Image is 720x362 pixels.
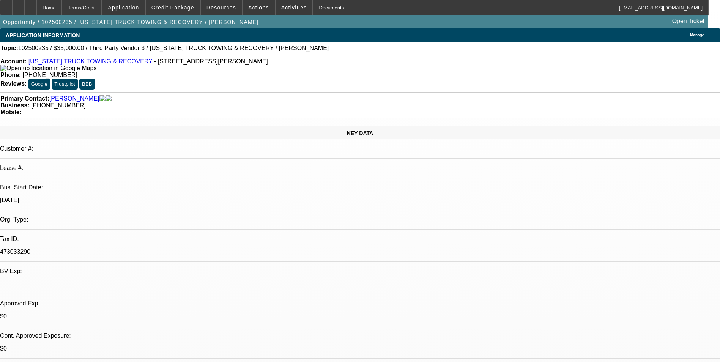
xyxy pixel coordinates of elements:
span: - [STREET_ADDRESS][PERSON_NAME] [154,58,268,65]
span: [PHONE_NUMBER] [23,72,77,78]
span: APPLICATION INFORMATION [6,32,80,38]
button: Trustpilot [52,79,77,90]
button: Activities [276,0,313,15]
a: [US_STATE] TRUCK TOWING & RECOVERY [28,58,153,65]
span: Application [108,5,139,11]
span: [PHONE_NUMBER] [31,102,86,109]
strong: Mobile: [0,109,22,115]
span: 102500235 / $35,000.00 / Third Party Vendor 3 / [US_STATE] TRUCK TOWING & RECOVERY / [PERSON_NAME] [18,45,329,52]
strong: Reviews: [0,80,27,87]
strong: Business: [0,102,29,109]
span: Resources [206,5,236,11]
button: Credit Package [146,0,200,15]
span: KEY DATA [347,130,373,136]
a: Open Ticket [669,15,707,28]
span: Opportunity / 102500235 / [US_STATE] TRUCK TOWING & RECOVERY / [PERSON_NAME] [3,19,259,25]
strong: Account: [0,58,27,65]
button: Google [28,79,50,90]
button: Resources [201,0,242,15]
span: Activities [281,5,307,11]
span: Credit Package [151,5,194,11]
span: Manage [690,33,704,37]
span: Actions [248,5,269,11]
strong: Phone: [0,72,21,78]
img: facebook-icon.png [99,95,106,102]
button: Actions [243,0,275,15]
strong: Topic: [0,45,18,52]
img: Open up location in Google Maps [0,65,96,72]
a: [PERSON_NAME] [49,95,99,102]
strong: Primary Contact: [0,95,49,102]
button: BBB [79,79,95,90]
img: linkedin-icon.png [106,95,112,102]
a: View Google Maps [0,65,96,71]
button: Application [102,0,145,15]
